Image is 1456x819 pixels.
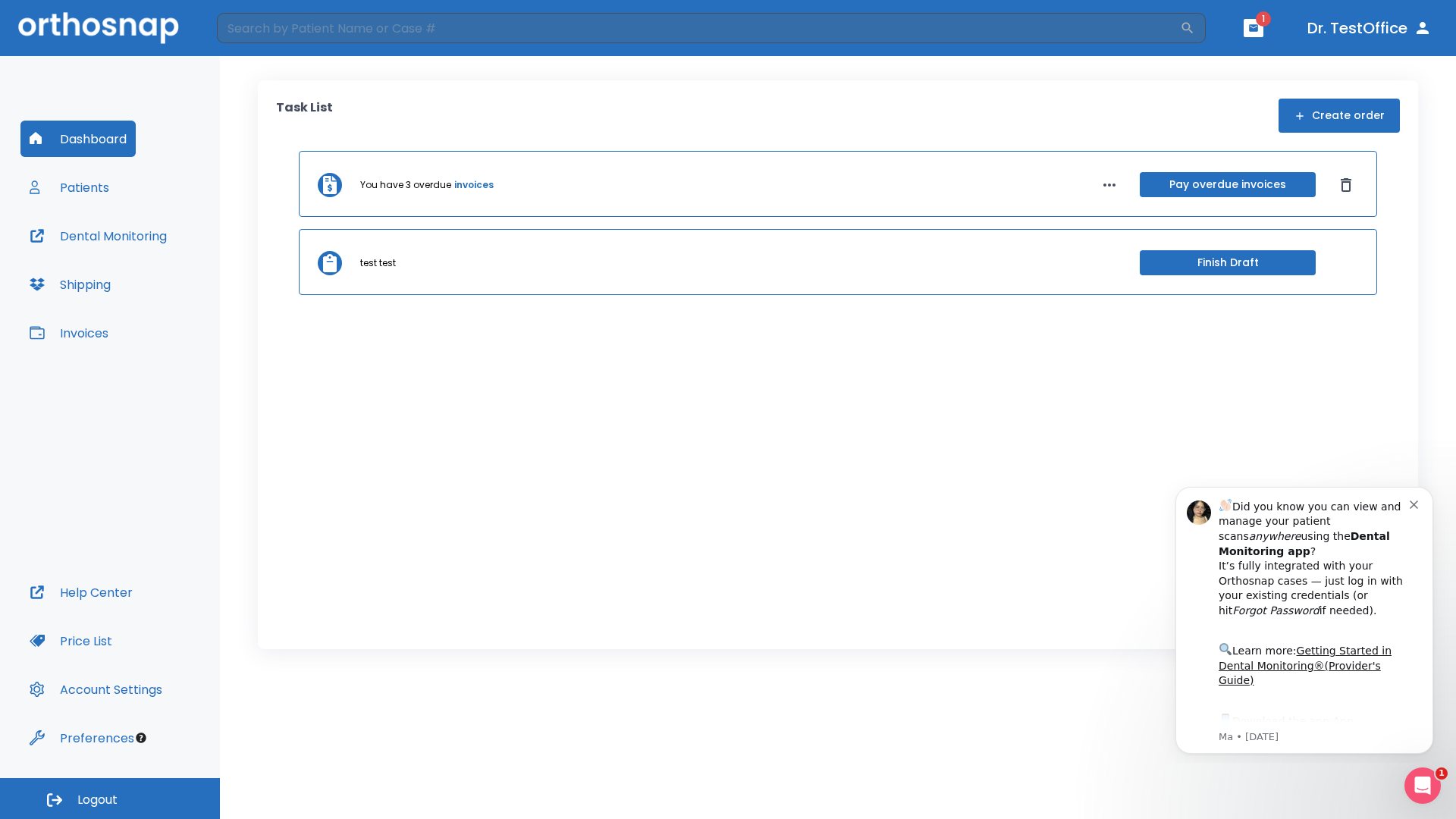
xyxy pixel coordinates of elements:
[1140,250,1316,275] button: Finish Draft
[360,256,396,270] p: test test
[1153,473,1456,763] iframe: Intercom notifications message
[66,238,257,315] div: Download the app: | ​ Let us know if you need help getting started!
[20,315,118,351] button: Invoices
[1140,172,1316,197] button: Pay overdue invoices
[134,731,148,745] div: Tooltip anchor
[20,671,171,708] button: Account Settings
[276,99,333,133] p: Task List
[257,24,269,36] button: Dismiss notification
[1256,11,1271,27] span: 1
[1279,99,1400,133] button: Create order
[66,257,257,271] p: Message from Ma, sent 6w ago
[1301,14,1438,42] button: Dr. TestOffice
[20,121,136,157] button: Dashboard
[217,13,1180,43] input: Search by Patient Name or Case #
[20,720,143,756] button: Preferences
[66,242,201,269] a: App Store
[1436,767,1448,780] span: 1
[20,574,142,610] button: Help Center
[360,178,451,192] p: You have 3 overdue
[20,623,121,659] button: Price List
[1404,767,1441,804] iframe: Intercom live chat
[20,266,120,303] button: Shipping
[1334,173,1358,197] button: Dismiss
[20,169,118,206] button: Patients
[18,12,179,43] img: Orthosnap
[454,178,494,192] a: invoices
[20,218,176,254] button: Dental Monitoring
[77,792,118,808] span: Logout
